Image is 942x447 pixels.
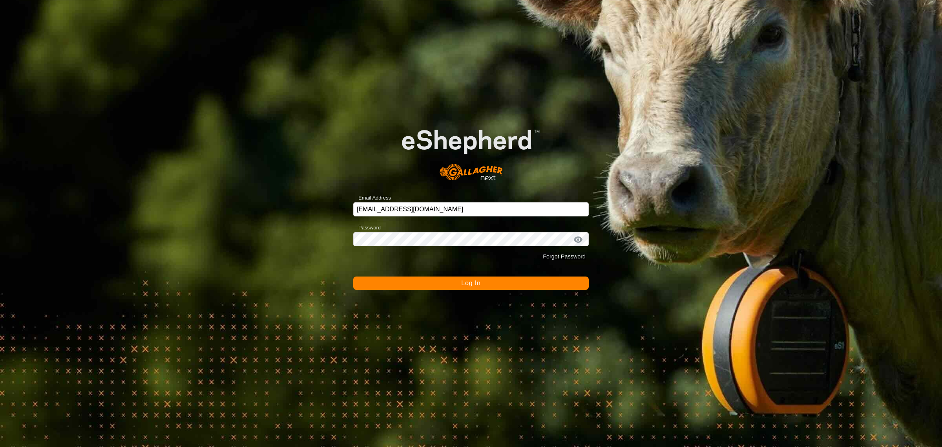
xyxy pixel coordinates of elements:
input: Email Address [353,202,589,216]
label: Email Address [353,194,391,202]
button: Log In [353,277,589,290]
img: E-shepherd Logo [377,110,565,191]
span: Log In [461,280,480,286]
label: Password [353,224,381,232]
a: Forgot Password [543,253,586,260]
